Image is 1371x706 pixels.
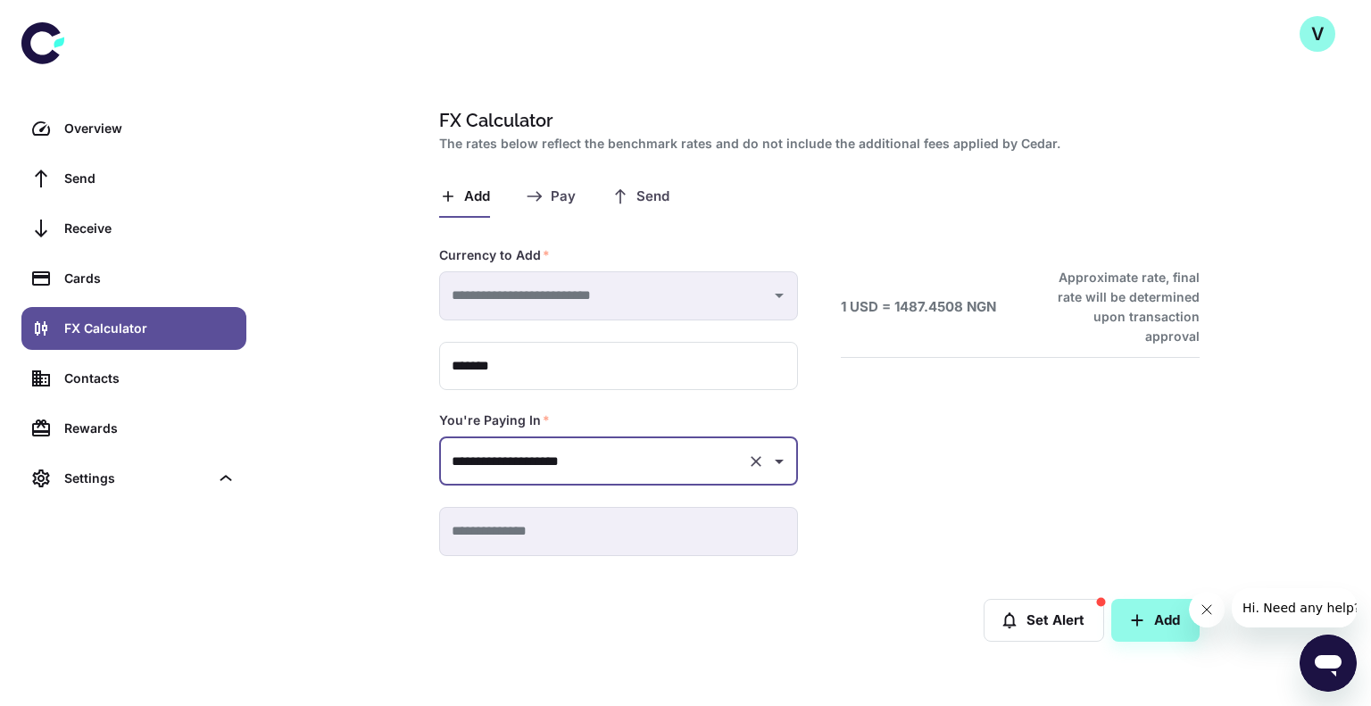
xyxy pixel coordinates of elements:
[767,449,792,474] button: Open
[439,107,1192,134] h1: FX Calculator
[64,419,236,438] div: Rewards
[64,169,236,188] div: Send
[439,411,550,429] label: You're Paying In
[439,134,1192,154] h2: The rates below reflect the benchmark rates and do not include the additional fees applied by Cedar.
[11,12,129,27] span: Hi. Need any help?
[21,257,246,300] a: Cards
[984,599,1104,642] button: Set Alert
[1300,635,1357,692] iframe: Button to launch messaging window
[1038,268,1200,346] h6: Approximate rate, final rate will be determined upon transaction approval
[21,357,246,400] a: Contacts
[21,407,246,450] a: Rewards
[64,269,236,288] div: Cards
[21,107,246,150] a: Overview
[21,157,246,200] a: Send
[21,207,246,250] a: Receive
[1300,16,1335,52] button: V
[1189,592,1225,627] iframe: Close message
[1111,599,1200,642] button: Add
[64,219,236,238] div: Receive
[64,469,209,488] div: Settings
[64,319,236,338] div: FX Calculator
[439,246,550,264] label: Currency to Add
[841,297,996,318] h6: 1 USD = 1487.4508 NGN
[21,307,246,350] a: FX Calculator
[744,449,769,474] button: Clear
[21,457,246,500] div: Settings
[64,119,236,138] div: Overview
[636,188,669,205] span: Send
[1232,588,1357,627] iframe: Message from company
[464,188,490,205] span: Add
[64,369,236,388] div: Contacts
[551,188,576,205] span: Pay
